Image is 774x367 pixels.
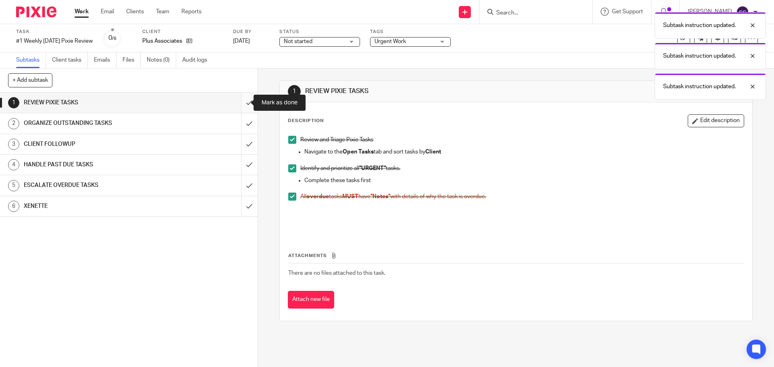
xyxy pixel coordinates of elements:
h1: XENETTE [24,200,163,212]
div: 0 [108,33,117,43]
p: Subtask instruction updated. [663,21,736,29]
a: Notes (0) [147,52,176,68]
a: Emails [94,52,117,68]
a: Subtasks [16,52,46,68]
h1: REVIEW PIXIE TASKS [24,97,163,109]
div: #1 Weekly Monday Pixie Review [16,37,93,45]
a: Audit logs [182,52,213,68]
label: Tags [370,29,451,35]
p: Identify and prioritize all tasks. [300,164,743,172]
span: Urgent Work [375,39,406,44]
p: Subtask instruction updated. [663,52,736,60]
label: Status [279,29,360,35]
div: 1 [288,85,301,98]
p: Description [288,118,324,124]
button: Edit description [688,114,744,127]
a: Work [75,8,89,16]
p: Complete these tasks first [304,176,743,185]
div: 3 [8,139,19,150]
p: Navigate to the tab and sort tasks by [304,148,743,156]
label: Task [16,29,93,35]
span: All [300,194,306,199]
span: tasks [329,194,342,199]
h1: REVIEW PIXIE TASKS [305,87,533,95]
span: Not started [284,39,312,44]
a: Email [101,8,114,16]
div: #1 Weekly [DATE] Pixie Review [16,37,93,45]
span: There are no files attached to this task. [288,270,385,276]
img: Pixie [16,6,56,17]
strong: Open Tasks [343,149,374,155]
a: Files [123,52,141,68]
a: Client tasks [52,52,88,68]
h1: HANDLE PAST DUE TASKS [24,159,163,171]
label: Client [142,29,223,35]
div: 5 [8,180,19,191]
span: Attachments [288,253,327,258]
span: "Notes" [370,194,390,199]
div: 2 [8,118,19,129]
span: [DATE] [233,38,250,44]
strong: "URGENT" [359,166,386,171]
a: Clients [126,8,144,16]
h1: CLIENT FOLLOWUP [24,138,163,150]
span: MUST [342,194,358,199]
button: + Add subtask [8,73,52,87]
a: Team [156,8,169,16]
h1: ORGANIZE OUTSTANDING TASKS [24,117,163,129]
p: Review and Triage Pixie Tasks [300,136,743,144]
small: /6 [112,36,117,41]
label: Due by [233,29,269,35]
button: Attach new file [288,291,334,309]
p: Subtask instruction updated. [663,83,736,91]
p: Plus Associates [142,37,182,45]
span: overdue [306,194,329,199]
h1: ESCALATE OVERDUE TASKS [24,179,163,191]
img: svg%3E [736,6,749,19]
span: with details of why the task is overdue. [390,194,486,199]
a: Reports [181,8,202,16]
strong: Client [425,149,441,155]
span: have [358,194,370,199]
div: 1 [8,97,19,108]
div: 4 [8,159,19,170]
div: 6 [8,201,19,212]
